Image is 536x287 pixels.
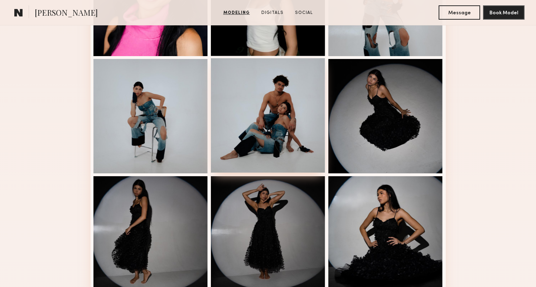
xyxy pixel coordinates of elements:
button: Message [439,5,480,20]
a: Modeling [221,10,253,16]
button: Book Model [483,5,525,20]
a: Social [292,10,316,16]
span: [PERSON_NAME] [35,7,98,20]
a: Digitals [259,10,286,16]
a: Book Model [483,9,525,15]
